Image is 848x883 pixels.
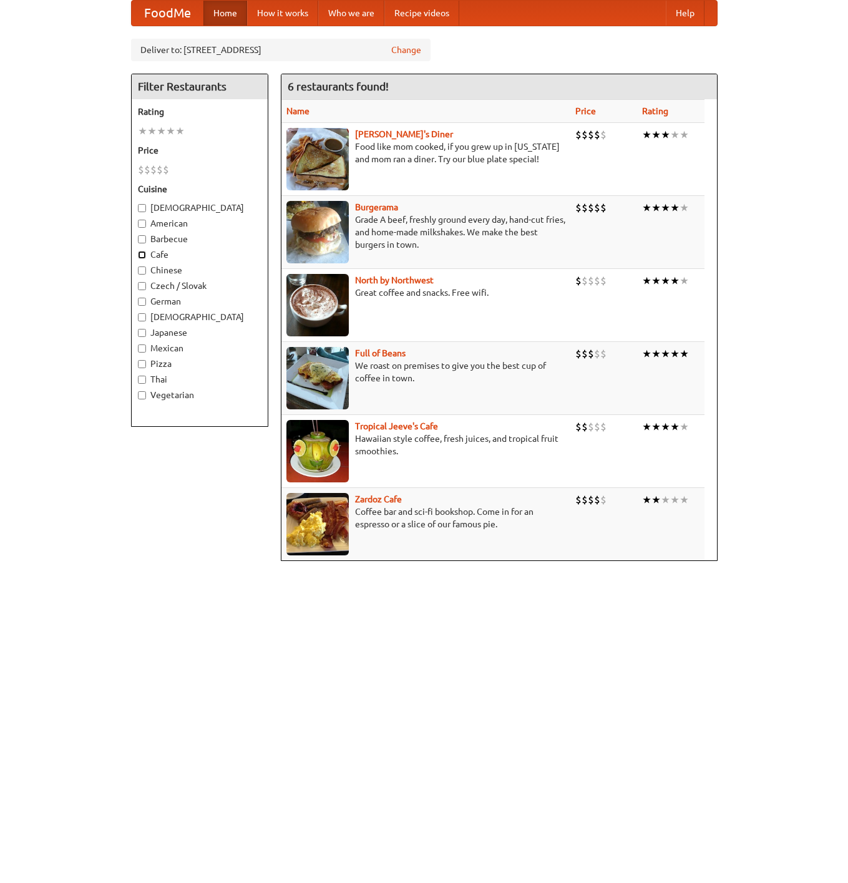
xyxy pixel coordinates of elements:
[661,493,670,507] li: ★
[138,280,261,292] label: Czech / Slovak
[138,251,146,259] input: Cafe
[147,124,157,138] li: ★
[582,274,588,288] li: $
[203,1,247,26] a: Home
[288,80,389,92] ng-pluralize: 6 restaurants found!
[588,420,594,434] li: $
[138,183,261,195] h5: Cuisine
[286,274,349,336] img: north.jpg
[582,420,588,434] li: $
[670,201,680,215] li: ★
[666,1,704,26] a: Help
[651,201,661,215] li: ★
[318,1,384,26] a: Who we are
[642,493,651,507] li: ★
[286,128,349,190] img: sallys.jpg
[355,348,406,358] a: Full of Beans
[286,201,349,263] img: burgerama.jpg
[651,274,661,288] li: ★
[138,202,261,214] label: [DEMOGRAPHIC_DATA]
[286,347,349,409] img: beans.jpg
[642,274,651,288] li: ★
[575,493,582,507] li: $
[355,275,434,285] a: North by Northwest
[138,360,146,368] input: Pizza
[138,344,146,353] input: Mexican
[670,493,680,507] li: ★
[247,1,318,26] a: How it works
[286,505,565,530] p: Coffee bar and sci-fi bookshop. Come in for an espresso or a slice of our famous pie.
[144,163,150,177] li: $
[600,201,607,215] li: $
[286,140,565,165] p: Food like mom cooked, if you grew up in [US_STATE] and mom ran a diner. Try our blue plate special!
[680,420,689,434] li: ★
[286,286,565,299] p: Great coffee and snacks. Free wifi.
[166,124,175,138] li: ★
[138,282,146,290] input: Czech / Slovak
[588,201,594,215] li: $
[575,347,582,361] li: $
[355,202,398,212] a: Burgerama
[132,1,203,26] a: FoodMe
[670,128,680,142] li: ★
[138,233,261,245] label: Barbecue
[131,39,431,61] div: Deliver to: [STREET_ADDRESS]
[355,421,438,431] a: Tropical Jeeve's Cafe
[286,106,309,116] a: Name
[138,311,261,323] label: [DEMOGRAPHIC_DATA]
[138,217,261,230] label: American
[582,347,588,361] li: $
[355,494,402,504] a: Zardoz Cafe
[138,266,146,275] input: Chinese
[588,493,594,507] li: $
[138,391,146,399] input: Vegetarian
[642,420,651,434] li: ★
[600,420,607,434] li: $
[680,128,689,142] li: ★
[588,347,594,361] li: $
[651,420,661,434] li: ★
[651,347,661,361] li: ★
[594,347,600,361] li: $
[157,124,166,138] li: ★
[651,493,661,507] li: ★
[138,204,146,212] input: [DEMOGRAPHIC_DATA]
[575,106,596,116] a: Price
[163,163,169,177] li: $
[138,358,261,370] label: Pizza
[391,44,421,56] a: Change
[600,128,607,142] li: $
[594,201,600,215] li: $
[642,201,651,215] li: ★
[138,220,146,228] input: American
[138,235,146,243] input: Barbecue
[661,274,670,288] li: ★
[286,420,349,482] img: jeeves.jpg
[575,274,582,288] li: $
[286,213,565,251] p: Grade A beef, freshly ground every day, hand-cut fries, and home-made milkshakes. We make the bes...
[594,274,600,288] li: $
[150,163,157,177] li: $
[670,347,680,361] li: ★
[138,389,261,401] label: Vegetarian
[132,74,268,99] h4: Filter Restaurants
[680,274,689,288] li: ★
[138,144,261,157] h5: Price
[642,106,668,116] a: Rating
[138,329,146,337] input: Japanese
[588,128,594,142] li: $
[594,493,600,507] li: $
[355,129,453,139] b: [PERSON_NAME]'s Diner
[575,201,582,215] li: $
[661,420,670,434] li: ★
[286,493,349,555] img: zardoz.jpg
[582,128,588,142] li: $
[661,128,670,142] li: ★
[582,493,588,507] li: $
[286,359,565,384] p: We roast on premises to give you the best cup of coffee in town.
[138,376,146,384] input: Thai
[588,274,594,288] li: $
